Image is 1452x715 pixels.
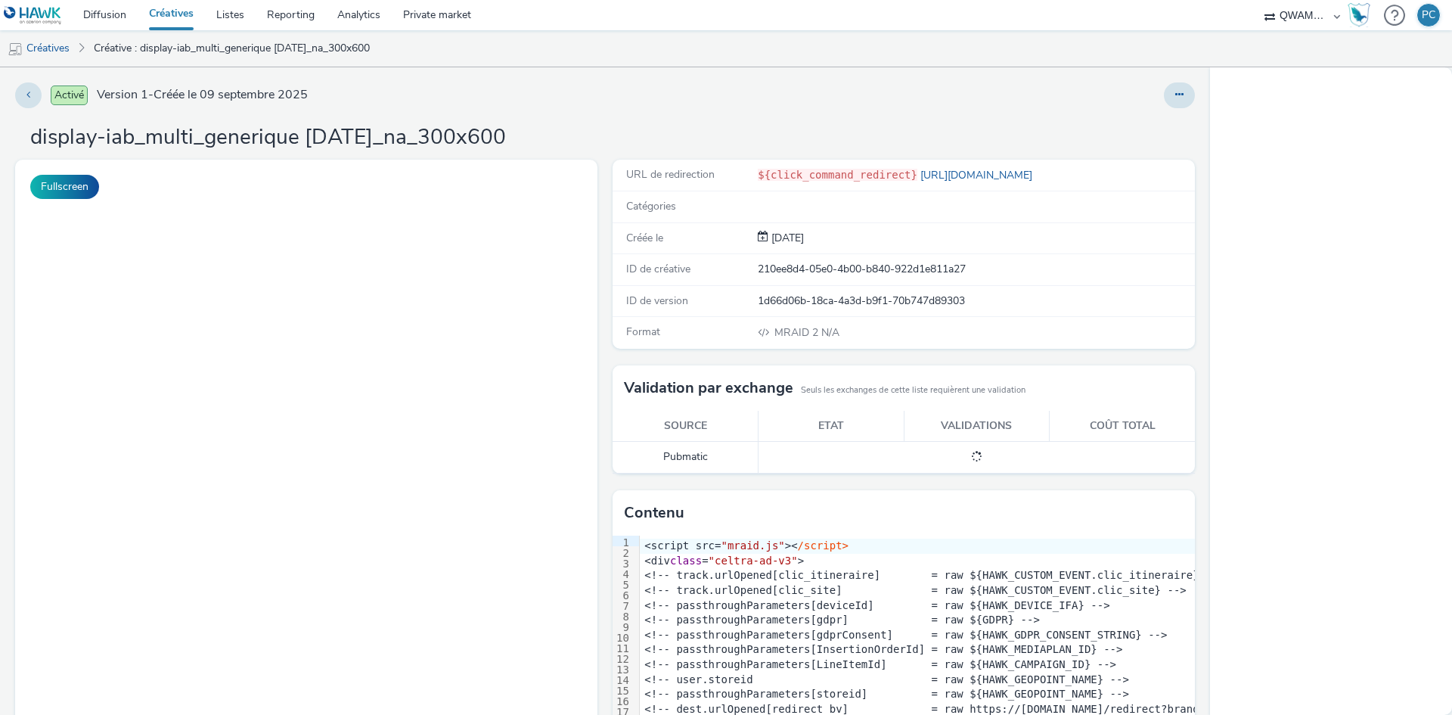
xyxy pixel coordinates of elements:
[613,695,631,705] div: 16
[613,589,631,599] div: 6
[613,536,631,546] div: 1
[613,663,631,673] div: 13
[626,199,676,213] span: Catégories
[4,6,62,25] img: undefined Logo
[613,684,631,695] div: 15
[613,557,631,567] div: 3
[626,294,688,308] span: ID de version
[30,123,506,152] h1: display-iab_multi_generique [DATE]_na_300x600
[798,539,849,552] span: /script>
[613,599,631,610] div: 7
[721,539,784,552] span: "mraid.js"
[613,620,631,631] div: 9
[613,411,759,442] th: Source
[626,167,715,182] span: URL de redirection
[759,411,904,442] th: Etat
[613,642,631,652] div: 11
[613,610,631,620] div: 8
[613,546,631,557] div: 2
[758,169,917,181] code: ${click_command_redirect}
[626,231,663,245] span: Créée le
[86,30,377,67] a: Créative : display-iab_multi_generique [DATE]_na_300x600
[97,86,308,104] span: Version 1 - Créée le 09 septembre 2025
[670,555,702,567] span: class
[758,294,1193,309] div: 1d66d06b-18ca-4a3d-b9f1-70b747d89303
[1348,3,1370,27] img: Hawk Academy
[613,673,631,684] div: 14
[613,652,631,663] div: 12
[30,175,99,199] button: Fullscreen
[768,231,804,245] span: [DATE]
[768,231,804,246] div: Création 09 septembre 2025, 19:13
[626,262,690,276] span: ID de créative
[624,502,684,524] h3: Contenu
[613,442,759,473] td: Pubmatic
[758,262,1193,277] div: 210ee8d4-05e0-4b00-b840-922d1e811a27
[1050,411,1196,442] th: Coût total
[774,325,821,340] span: MRAID 2
[626,325,660,339] span: Format
[613,578,631,589] div: 5
[1348,3,1376,27] a: Hawk Academy
[904,411,1050,442] th: Validations
[613,631,631,642] div: 10
[1422,4,1435,26] div: PC
[624,377,793,399] h3: Validation par exchange
[801,384,1025,396] small: Seuls les exchanges de cette liste requièrent une validation
[51,85,88,105] span: Activé
[917,168,1038,182] a: [URL][DOMAIN_NAME]
[613,567,631,578] div: 4
[8,42,23,57] img: mobile
[773,325,839,340] span: N/A
[709,555,798,567] span: "celtra-ad-v3"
